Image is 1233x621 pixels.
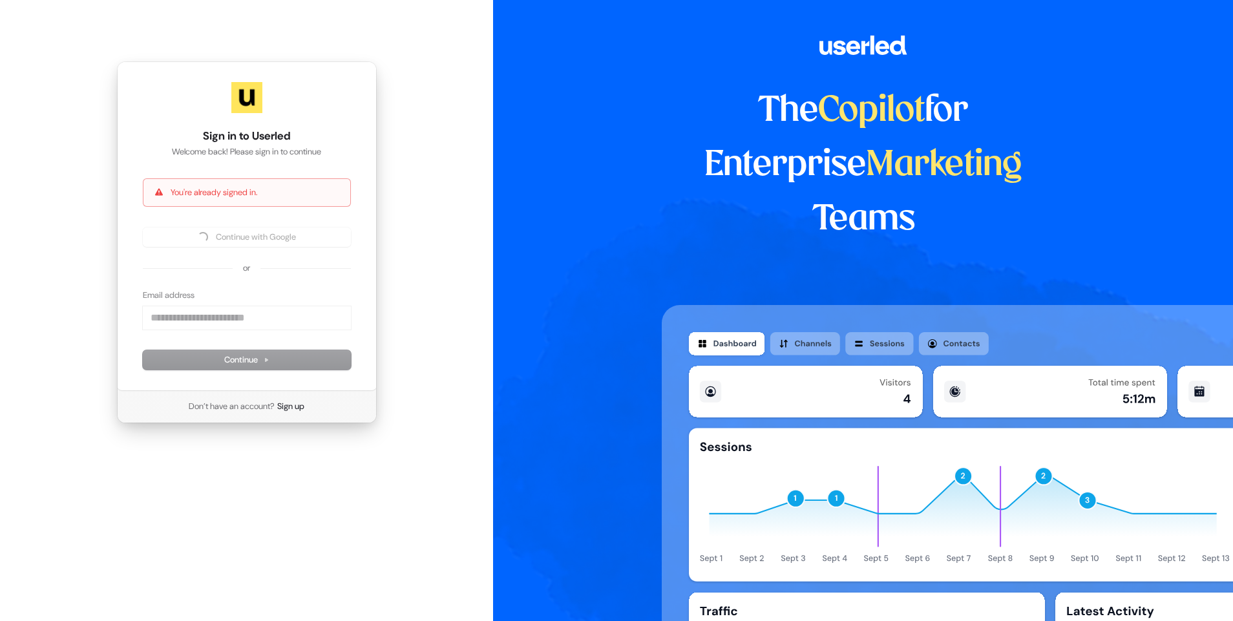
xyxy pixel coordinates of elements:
p: or [243,262,250,274]
h1: Sign in to Userled [143,129,351,144]
span: Marketing [866,149,1022,182]
h1: The for Enterprise Teams [662,84,1066,247]
a: Sign up [277,401,304,412]
p: Welcome back! Please sign in to continue [143,146,351,158]
img: Userled [231,82,262,113]
span: Don’t have an account? [189,401,275,412]
span: Copilot [818,94,925,128]
p: You're already signed in. [171,187,257,198]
